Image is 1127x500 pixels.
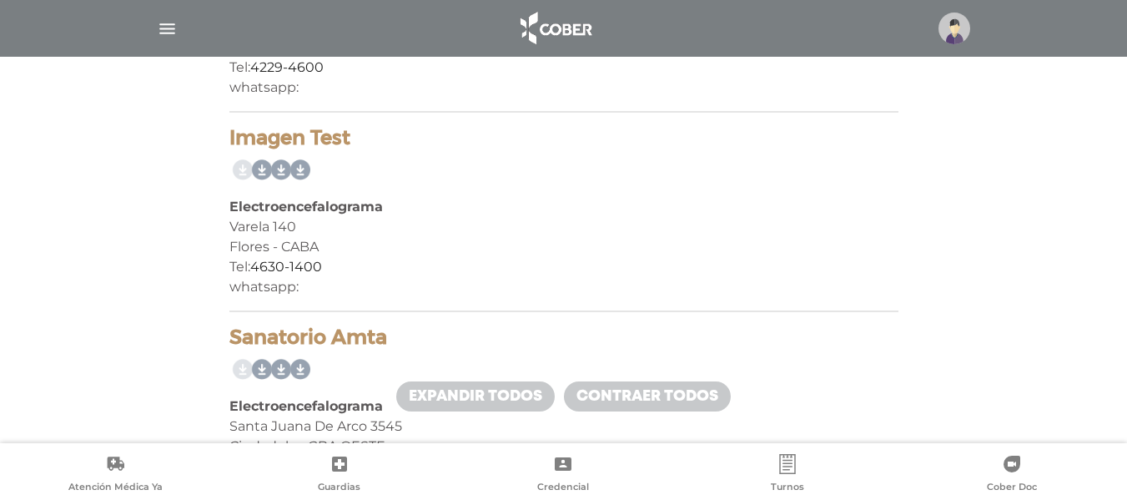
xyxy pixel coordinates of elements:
span: Cober Doc [987,481,1037,496]
div: Tel: [229,257,898,277]
span: Atención Médica Ya [68,481,163,496]
b: Electroencefalograma [229,398,383,414]
div: Varela 140 [229,217,898,237]
a: Cober Doc [899,454,1124,497]
div: whatsapp: [229,277,898,297]
span: Turnos [771,481,804,496]
b: Electroencefalograma [229,199,383,215]
a: 4630-1400 [250,259,322,275]
a: 4229-4600 [250,59,324,75]
a: Turnos [676,454,900,497]
img: profile-placeholder.svg [938,13,970,44]
div: Flores - CABA [229,237,898,257]
span: Guardias [318,481,360,496]
a: Atención Médica Ya [3,454,228,497]
a: Credencial [451,454,676,497]
h4: Sanatorio Amta [229,326,898,350]
div: whatsapp: [229,78,898,98]
h4: Imagen Test [229,126,898,150]
a: Expandir todos [396,381,555,412]
div: Tel: [229,58,898,78]
div: Ciudadela - GBA OESTE [229,437,898,457]
a: Contraer todos [564,381,731,412]
img: Cober_menu-lines-white.svg [157,18,178,39]
span: Credencial [537,481,589,496]
a: Guardias [228,454,452,497]
img: logo_cober_home-white.png [511,8,599,48]
div: Santa Juana De Arco 3545 [229,417,898,437]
